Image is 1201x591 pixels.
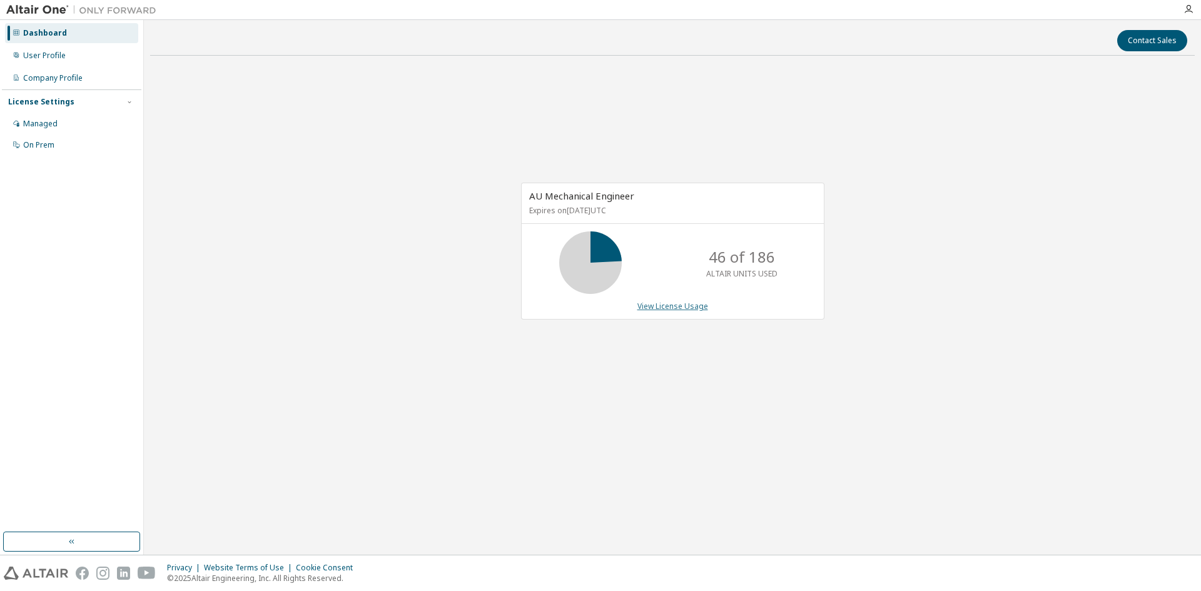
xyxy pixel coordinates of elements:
div: Privacy [167,563,204,573]
div: User Profile [23,51,66,61]
img: youtube.svg [138,567,156,580]
p: ALTAIR UNITS USED [706,268,778,279]
span: AU Mechanical Engineer [529,189,634,202]
div: On Prem [23,140,54,150]
div: License Settings [8,97,74,107]
img: linkedin.svg [117,567,130,580]
p: 46 of 186 [709,246,775,268]
div: Company Profile [23,73,83,83]
p: Expires on [DATE] UTC [529,205,813,216]
a: View License Usage [637,301,708,311]
img: Altair One [6,4,163,16]
img: altair_logo.svg [4,567,68,580]
img: instagram.svg [96,567,109,580]
div: Dashboard [23,28,67,38]
div: Cookie Consent [296,563,360,573]
div: Website Terms of Use [204,563,296,573]
div: Managed [23,119,58,129]
p: © 2025 Altair Engineering, Inc. All Rights Reserved. [167,573,360,583]
img: facebook.svg [76,567,89,580]
button: Contact Sales [1117,30,1187,51]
